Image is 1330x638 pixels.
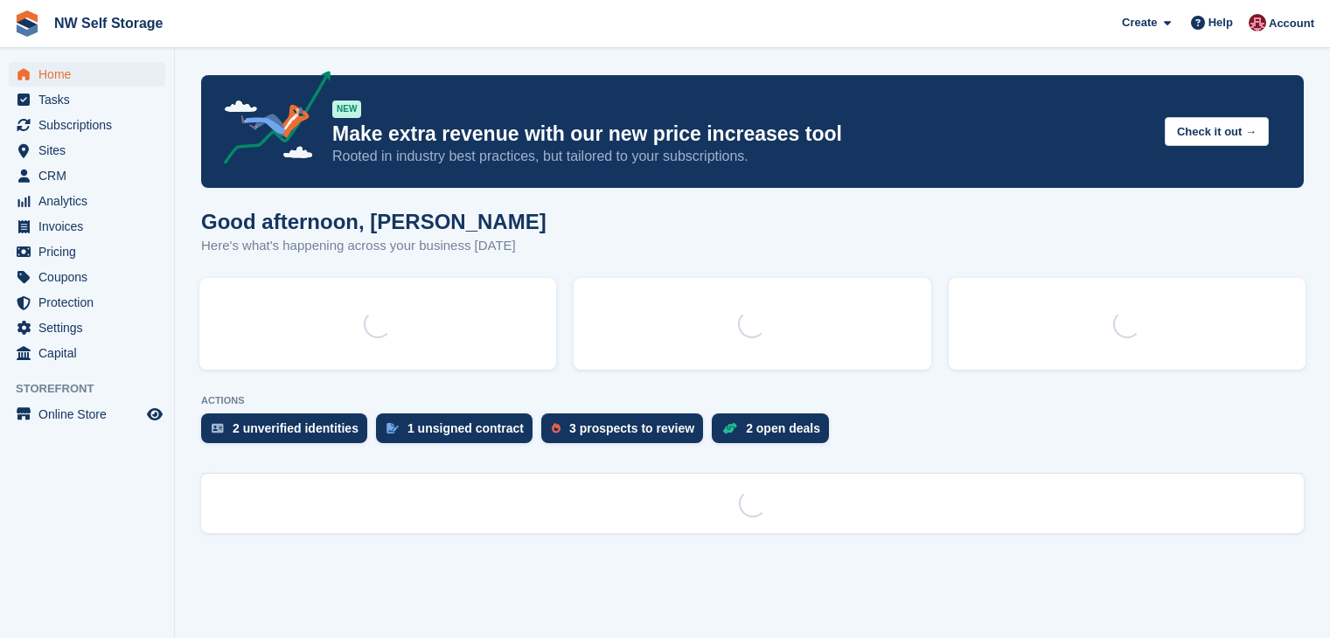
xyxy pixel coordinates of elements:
span: Sites [38,138,143,163]
div: 1 unsigned contract [407,421,524,435]
a: menu [9,87,165,112]
span: Capital [38,341,143,365]
div: 2 open deals [746,421,820,435]
span: Home [38,62,143,87]
a: 1 unsigned contract [376,413,541,452]
span: Storefront [16,380,174,398]
img: Josh Vines [1249,14,1266,31]
a: menu [9,341,165,365]
span: Account [1269,15,1314,32]
span: Protection [38,290,143,315]
a: NW Self Storage [47,9,170,38]
a: menu [9,214,165,239]
a: menu [9,402,165,426]
button: Check it out → [1165,117,1269,146]
a: menu [9,163,165,188]
span: CRM [38,163,143,188]
img: price-adjustments-announcement-icon-8257ccfd72463d97f412b2fc003d46551f7dbcb40ab6d574587a9cd5c0d94... [209,71,331,170]
span: Pricing [38,239,143,264]
p: Make extra revenue with our new price increases tool [332,121,1151,147]
h1: Good afternoon, [PERSON_NAME] [201,210,547,233]
span: Analytics [38,189,143,213]
a: menu [9,265,165,289]
img: prospect-51fa495bee0391a8d652442698ab0144808aea92771e9ea1ae160a38d050c398.svg [552,423,561,433]
a: 3 prospects to review [541,413,712,452]
img: verify_identity-adf6edd0f0f0b5bbfe63781bf79b02c33cf7c696d77639b501bdc392416b5a36.svg [212,423,224,433]
div: 3 prospects to review [569,421,694,435]
span: Online Store [38,402,143,426]
a: menu [9,316,165,340]
p: Here's what's happening across your business [DATE] [201,236,547,256]
a: menu [9,189,165,213]
img: contract_signature_icon-13c848040528278c33f63329250d36e43548de30e8caae1d1a13099fd9432cc5.svg [386,423,399,433]
span: Invoices [38,214,143,239]
img: deal-1b604bf984904fb50ccaf53a9ad4b4a5d6e5aea283cecdc64d6e3604feb123c2.svg [722,422,737,434]
a: menu [9,138,165,163]
a: menu [9,239,165,264]
a: 2 open deals [712,413,838,452]
span: Subscriptions [38,113,143,137]
img: stora-icon-8386f47178a22dfd0bd8f6a31ec36ba5ce8667c1dd55bd0f319d3a0aa187defe.svg [14,10,40,37]
p: Rooted in industry best practices, but tailored to your subscriptions. [332,147,1151,166]
span: Settings [38,316,143,340]
div: 2 unverified identities [233,421,359,435]
span: Create [1122,14,1157,31]
a: Preview store [144,404,165,425]
a: menu [9,113,165,137]
a: menu [9,62,165,87]
span: Tasks [38,87,143,112]
span: Help [1208,14,1233,31]
div: NEW [332,101,361,118]
a: menu [9,290,165,315]
p: ACTIONS [201,395,1304,406]
a: 2 unverified identities [201,413,376,452]
span: Coupons [38,265,143,289]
